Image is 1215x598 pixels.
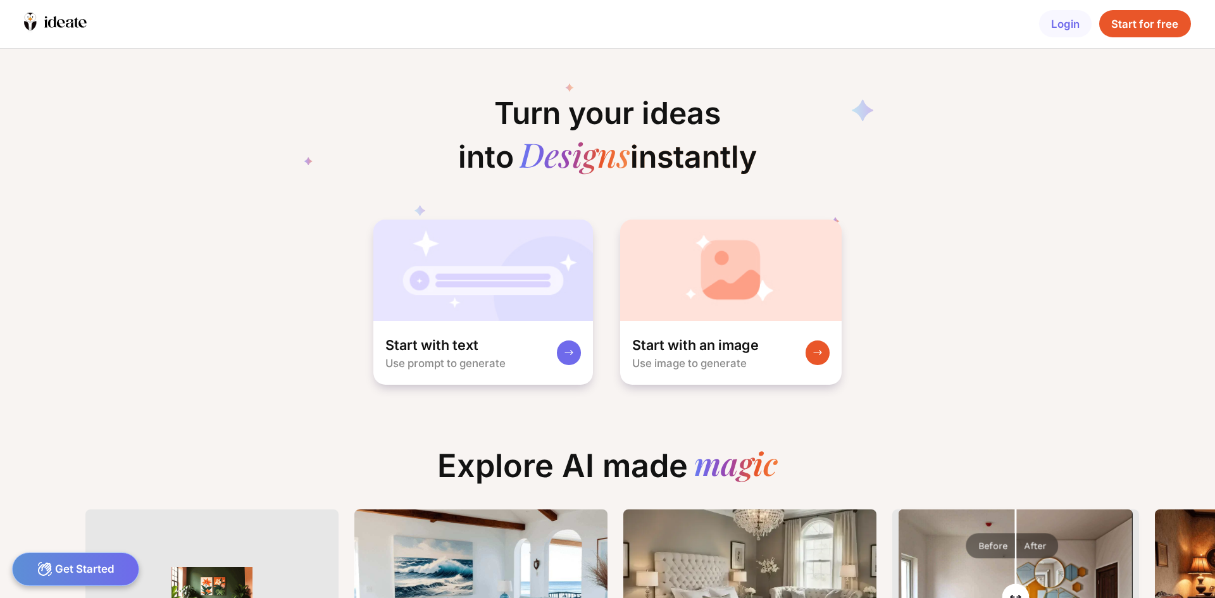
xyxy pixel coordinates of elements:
[385,336,478,354] div: Start with text
[373,220,594,321] img: startWithTextCardBg.jpg
[1039,10,1092,37] div: Login
[12,552,139,586] div: Get Started
[385,357,506,370] div: Use prompt to generate
[1099,10,1190,37] div: Start for free
[620,220,842,321] img: startWithImageCardBg.jpg
[632,357,747,370] div: Use image to generate
[425,447,790,497] div: Explore AI made
[694,447,778,485] div: magic
[632,336,759,354] div: Start with an image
